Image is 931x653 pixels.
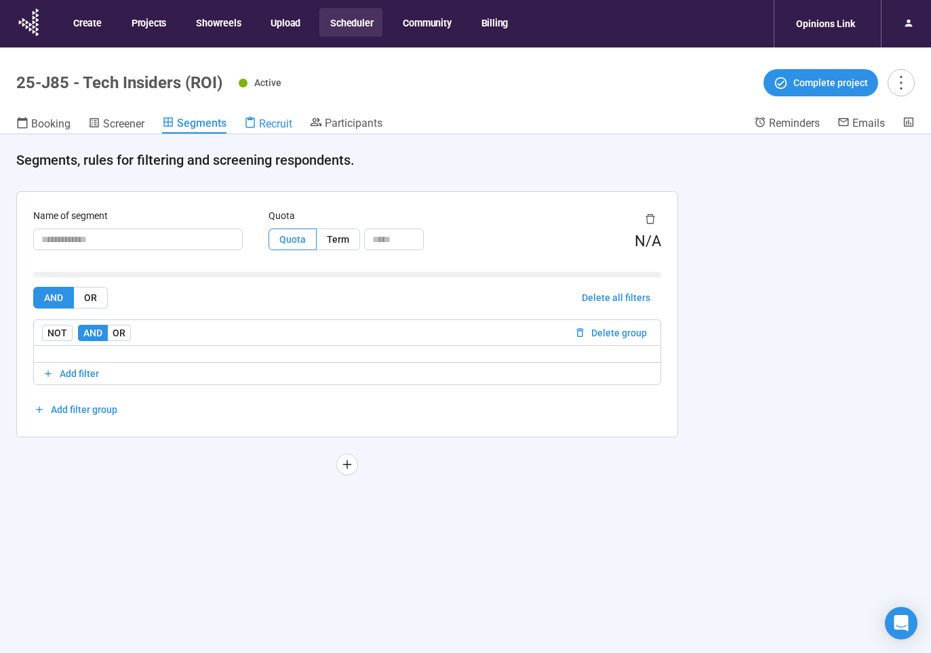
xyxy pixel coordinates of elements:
[279,234,306,245] span: Quota
[852,117,885,130] span: Emails
[244,116,292,134] a: Recruit
[392,8,460,37] button: Community
[754,116,820,132] a: Reminders
[892,73,910,92] span: more
[31,117,71,130] span: Booking
[33,399,118,420] button: Add filter group
[16,116,71,134] a: Booking
[113,328,125,338] span: OR
[62,8,111,37] button: Create
[44,292,63,303] span: AND
[103,117,144,130] span: Screener
[269,208,295,223] label: Quota
[162,116,226,134] a: Segments
[793,75,868,90] span: Complete project
[582,290,650,305] span: Delete all filters
[645,214,656,224] span: delete
[34,363,660,384] button: Add filter
[83,328,102,338] span: AND
[177,117,226,130] span: Segments
[185,8,250,37] button: Showreels
[888,69,915,96] button: more
[33,208,108,223] label: Name of segment
[327,234,349,245] span: Term
[571,287,661,309] button: Delete all filters
[569,325,652,341] button: Delete group
[319,8,382,37] button: Scheduler
[471,8,518,37] button: Billing
[60,366,99,381] span: Add filter
[260,8,310,37] button: Upload
[121,8,176,37] button: Projects
[16,73,222,92] h1: 25-J85 - Tech Insiders (ROI)
[591,325,647,340] span: Delete group
[639,208,661,230] button: delete
[254,77,281,88] span: Active
[885,607,917,639] div: Open Intercom Messenger
[259,117,292,130] span: Recruit
[635,230,661,254] div: N/A
[336,454,358,475] button: plus
[837,116,885,132] a: Emails
[310,116,382,132] a: Participants
[788,11,863,37] div: Opinions Link
[764,69,878,96] button: Complete project
[88,116,144,134] a: Screener
[342,459,353,470] span: plus
[16,151,904,170] h4: Segments, rules for filtering and screening respondents.
[769,117,820,130] span: Reminders
[84,292,97,303] span: OR
[325,117,382,130] span: Participants
[51,402,117,417] span: Add filter group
